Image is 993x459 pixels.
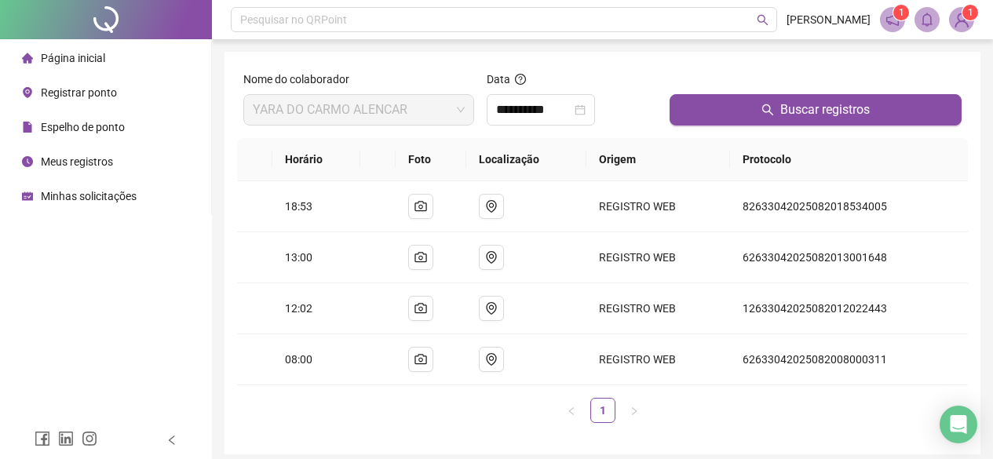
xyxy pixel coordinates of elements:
[82,431,97,446] span: instagram
[487,73,510,86] span: Data
[485,251,498,264] span: environment
[285,302,312,315] span: 12:02
[285,353,312,366] span: 08:00
[41,155,113,168] span: Meus registros
[940,406,977,443] div: Open Intercom Messenger
[893,5,909,20] sup: 1
[285,251,312,264] span: 13:00
[761,104,774,116] span: search
[414,353,427,366] span: camera
[730,181,968,232] td: 82633042025082018534005
[396,138,466,181] th: Foto
[414,200,427,213] span: camera
[466,138,586,181] th: Localização
[567,406,576,416] span: left
[730,232,968,283] td: 62633042025082013001648
[41,86,117,99] span: Registrar ponto
[22,191,33,202] span: schedule
[757,14,768,26] span: search
[920,13,934,27] span: bell
[622,398,647,423] button: right
[590,398,615,423] li: 1
[622,398,647,423] li: Próxima página
[586,181,730,232] td: REGISTRO WEB
[515,74,526,85] span: question-circle
[22,122,33,133] span: file
[586,138,730,181] th: Origem
[586,283,730,334] td: REGISTRO WEB
[35,431,50,446] span: facebook
[787,11,871,28] span: [PERSON_NAME]
[899,7,904,18] span: 1
[41,121,125,133] span: Espelho de ponto
[485,200,498,213] span: environment
[414,251,427,264] span: camera
[730,334,968,385] td: 62633042025082008000311
[272,138,360,181] th: Horário
[243,71,360,88] label: Nome do colaborador
[730,283,968,334] td: 12633042025082012022443
[22,87,33,98] span: environment
[730,138,968,181] th: Protocolo
[166,435,177,446] span: left
[58,431,74,446] span: linkedin
[586,334,730,385] td: REGISTRO WEB
[885,13,900,27] span: notification
[22,53,33,64] span: home
[630,406,639,416] span: right
[670,94,962,126] button: Buscar registros
[414,302,427,315] span: camera
[968,7,973,18] span: 1
[559,398,584,423] li: Página anterior
[22,156,33,167] span: clock-circle
[41,52,105,64] span: Página inicial
[253,95,465,125] span: YARA DO CARMO ALENCAR
[485,302,498,315] span: environment
[591,399,615,422] a: 1
[586,232,730,283] td: REGISTRO WEB
[962,5,978,20] sup: Atualize o seu contato no menu Meus Dados
[41,190,137,202] span: Minhas solicitações
[950,8,973,31] img: 87944
[285,200,312,213] span: 18:53
[485,353,498,366] span: environment
[780,100,870,119] span: Buscar registros
[559,398,584,423] button: left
